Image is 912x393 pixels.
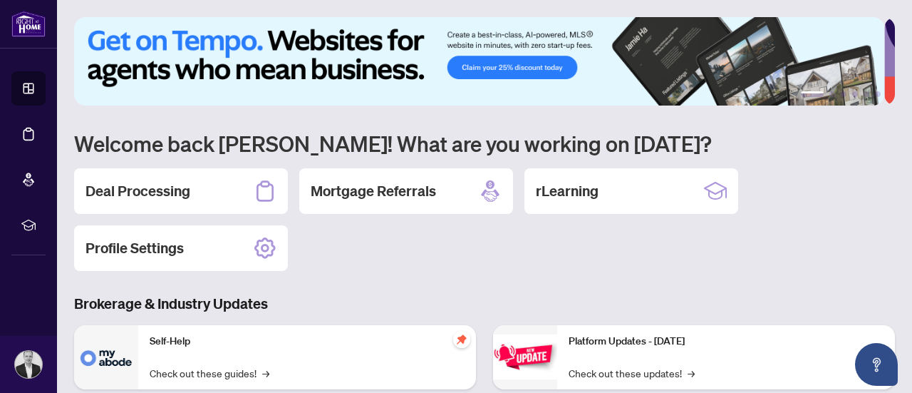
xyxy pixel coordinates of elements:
button: 5 [864,91,869,97]
h2: Profile Settings [85,238,184,258]
button: Open asap [855,343,898,386]
span: → [262,365,269,381]
button: 4 [852,91,858,97]
img: logo [11,11,46,37]
span: pushpin [453,331,470,348]
span: → [688,365,695,381]
h3: Brokerage & Industry Updates [74,294,895,314]
p: Self-Help [150,334,465,349]
img: Slide 0 [74,17,884,106]
button: 2 [829,91,835,97]
img: Self-Help [74,325,138,389]
p: Platform Updates - [DATE] [569,334,883,349]
h2: rLearning [536,181,598,201]
h1: Welcome back [PERSON_NAME]! What are you working on [DATE]? [74,130,895,157]
button: 1 [801,91,824,97]
a: Check out these guides!→ [150,365,269,381]
a: Check out these updates!→ [569,365,695,381]
img: Platform Updates - June 23, 2025 [493,335,557,379]
img: Profile Icon [15,351,42,378]
button: 3 [841,91,846,97]
h2: Mortgage Referrals [311,181,436,201]
h2: Deal Processing [85,181,190,201]
button: 6 [875,91,881,97]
